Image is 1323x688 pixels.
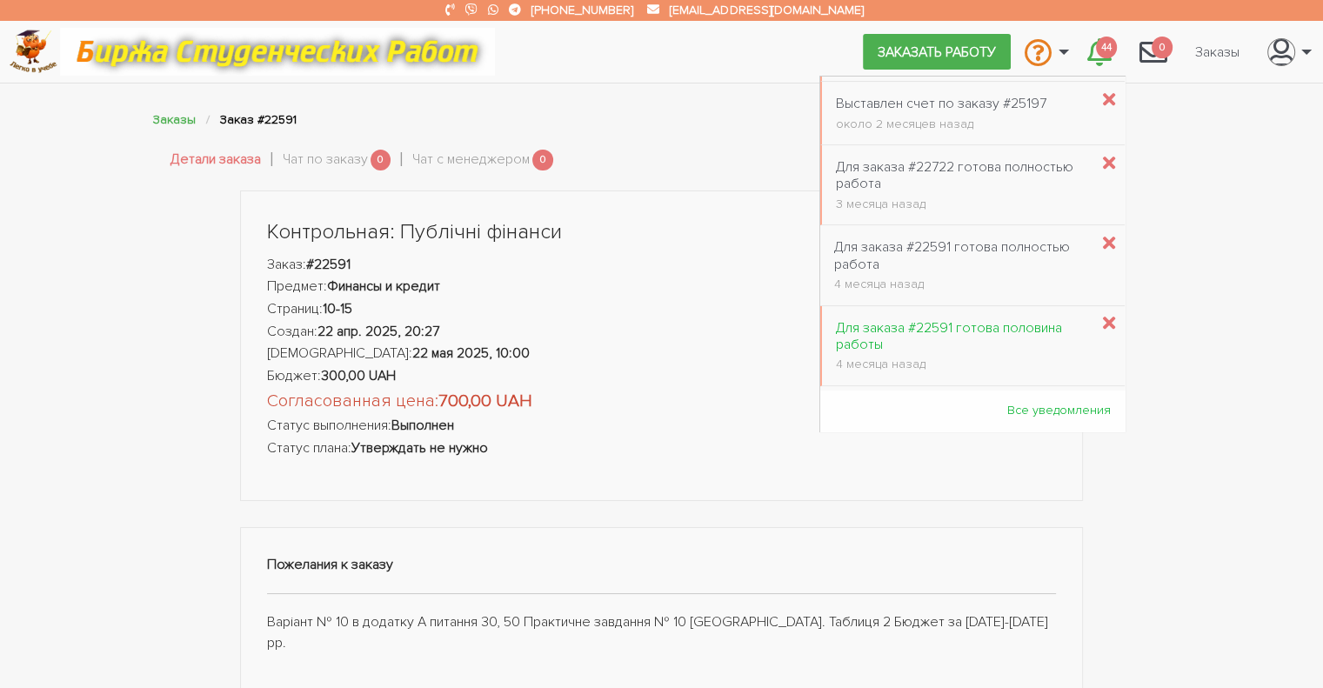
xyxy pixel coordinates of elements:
a: Выставлен счет по заказу #25197 около 2 месяцев назад [822,86,1060,140]
div: Для заказа #22722 готова полностью работа [836,159,1089,192]
strong: Финансы и кредит [327,277,440,295]
div: Для заказа #22591 готова половина работы [836,320,1089,353]
a: [EMAIL_ADDRESS][DOMAIN_NAME] [670,3,863,17]
a: Для заказа #22722 готова полностью работа 3 месяца назад [822,150,1103,221]
a: Детали заказа [170,149,261,171]
a: Все уведомления [993,395,1125,427]
strong: Утверждать не нужно [351,439,488,457]
strong: 22 мая 2025, 10:00 [412,344,530,362]
li: Страниц: [267,298,1057,321]
div: Для заказа #22591 готова полностью работа [834,239,1089,272]
strong: Пожелания к заказу [267,556,393,573]
div: Выставлен счет по заказу #25197 [836,96,1046,112]
div: 4 месяца назад [836,358,1089,371]
li: Бюджет: [267,365,1057,388]
li: Статус выполнения: [267,415,1057,438]
a: Чат с менеджером [412,149,530,171]
li: Заказ #22591 [220,110,297,130]
span: 0 [532,150,553,171]
li: Создан: [267,321,1057,344]
span: 0 [371,150,391,171]
strong: 700,00 UAH [438,391,532,411]
li: Согласованная цена: [267,387,1057,415]
div: около 2 месяцев назад [836,118,1046,130]
li: Заказ: [267,254,1057,277]
a: Заказы [1181,35,1253,68]
a: Чат по заказу [283,149,368,171]
div: 4 месяца назад [834,278,1089,291]
strong: 300,00 UAH [321,367,396,384]
a: 0 [1126,28,1181,75]
div: 3 месяца назад [836,198,1089,210]
img: logo-c4363faeb99b52c628a42810ed6dfb4293a56d4e4775eb116515dfe7f33672af.png [10,30,57,74]
strong: Выполнен [391,417,454,434]
a: Заказать работу [863,34,1011,69]
li: [DEMOGRAPHIC_DATA]: [267,343,1057,365]
a: Заказы [153,112,196,127]
strong: 10-15 [323,300,352,317]
strong: #22591 [306,256,351,273]
a: Для заказа #22591 готова половина работы 4 месяца назад [822,310,1103,381]
a: 44 [1073,28,1126,75]
li: Статус плана: [267,438,1057,460]
strong: 22 апр. 2025, 20:27 [317,323,439,340]
h1: Контрольная: Публічні фінанси [267,217,1057,247]
a: [PHONE_NUMBER] [531,3,633,17]
span: 44 [1096,37,1117,58]
li: Предмет: [267,276,1057,298]
span: 0 [1152,37,1173,58]
a: Для заказа #22591 готова полностью работа 4 месяца назад [820,230,1103,301]
img: motto-12e01f5a76059d5f6a28199ef077b1f78e012cfde436ab5cf1d4517935686d32.gif [60,28,495,76]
